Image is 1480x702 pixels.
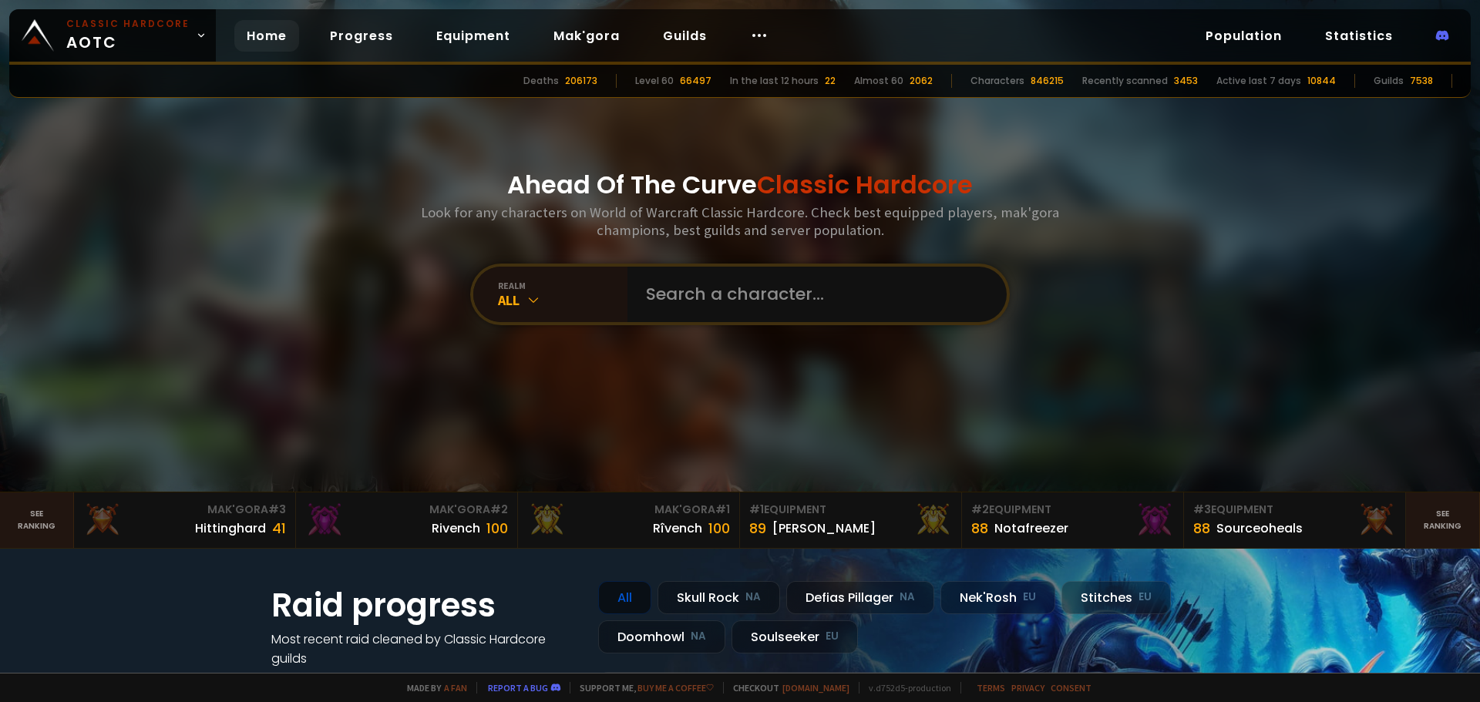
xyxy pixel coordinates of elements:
[708,518,730,539] div: 100
[195,519,266,538] div: Hittinghard
[498,291,627,309] div: All
[1193,518,1210,539] div: 88
[749,518,766,539] div: 89
[859,682,951,694] span: v. d752d5 - production
[424,20,523,52] a: Equipment
[653,519,702,538] div: Rîvench
[651,20,719,52] a: Guilds
[637,267,988,322] input: Search a character...
[971,502,1174,518] div: Equipment
[271,630,580,668] h4: Most recent raid cleaned by Classic Hardcore guilds
[498,280,627,291] div: realm
[962,492,1184,548] a: #2Equipment88Notafreezer
[740,492,962,548] a: #1Equipment89[PERSON_NAME]
[749,502,764,517] span: # 1
[940,581,1055,614] div: Nek'Rosh
[730,74,819,88] div: In the last 12 hours
[994,519,1068,538] div: Notafreezer
[507,166,973,203] h1: Ahead Of The Curve
[772,519,876,538] div: [PERSON_NAME]
[318,20,405,52] a: Progress
[637,682,714,694] a: Buy me a coffee
[854,74,903,88] div: Almost 60
[1193,502,1211,517] span: # 3
[1051,682,1091,694] a: Consent
[541,20,632,52] a: Mak'gora
[1374,74,1404,88] div: Guilds
[565,74,597,88] div: 206173
[1011,682,1044,694] a: Privacy
[900,589,915,605] small: NA
[732,620,858,653] div: Soulseeker
[74,492,296,548] a: Mak'Gora#3Hittinghard41
[268,502,286,517] span: # 3
[66,17,190,54] span: AOTC
[398,682,467,694] span: Made by
[970,74,1024,88] div: Characters
[415,203,1065,239] h3: Look for any characters on World of Warcraft Classic Hardcore. Check best equipped players, mak'g...
[1082,74,1168,88] div: Recently scanned
[971,502,989,517] span: # 2
[749,502,952,518] div: Equipment
[977,682,1005,694] a: Terms
[234,20,299,52] a: Home
[715,502,730,517] span: # 1
[757,167,973,202] span: Classic Hardcore
[825,74,836,88] div: 22
[1216,74,1301,88] div: Active last 7 days
[910,74,933,88] div: 2062
[527,502,730,518] div: Mak'Gora
[1023,589,1036,605] small: EU
[1313,20,1405,52] a: Statistics
[1307,74,1336,88] div: 10844
[523,74,559,88] div: Deaths
[296,492,518,548] a: Mak'Gora#2Rivench100
[658,581,780,614] div: Skull Rock
[1406,492,1480,548] a: Seeranking
[1061,581,1171,614] div: Stitches
[598,620,725,653] div: Doomhowl
[1410,74,1433,88] div: 7538
[1139,589,1152,605] small: EU
[444,682,467,694] a: a fan
[305,502,508,518] div: Mak'Gora
[826,629,839,644] small: EU
[1193,502,1396,518] div: Equipment
[432,519,480,538] div: Rivench
[598,581,651,614] div: All
[745,589,761,605] small: NA
[1174,74,1198,88] div: 3453
[1193,20,1294,52] a: Population
[570,682,714,694] span: Support me,
[272,518,286,539] div: 41
[490,502,508,517] span: # 2
[723,682,849,694] span: Checkout
[9,9,216,62] a: Classic HardcoreAOTC
[691,629,706,644] small: NA
[1031,74,1064,88] div: 846215
[786,581,934,614] div: Defias Pillager
[271,669,372,687] a: See all progress
[971,518,988,539] div: 88
[271,581,580,630] h1: Raid progress
[66,17,190,31] small: Classic Hardcore
[1216,519,1303,538] div: Sourceoheals
[782,682,849,694] a: [DOMAIN_NAME]
[635,74,674,88] div: Level 60
[488,682,548,694] a: Report a bug
[680,74,711,88] div: 66497
[1184,492,1406,548] a: #3Equipment88Sourceoheals
[83,502,286,518] div: Mak'Gora
[518,492,740,548] a: Mak'Gora#1Rîvench100
[486,518,508,539] div: 100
